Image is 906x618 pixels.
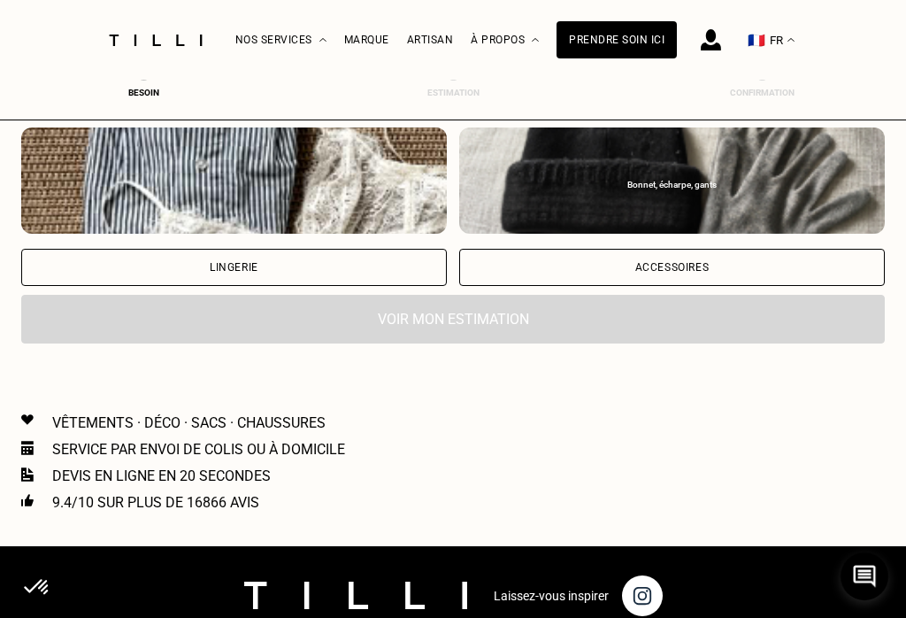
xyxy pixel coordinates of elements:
[468,180,876,190] div: Bonnet, écharpe, gants
[108,88,179,97] div: Besoin
[418,88,488,97] div: Estimation
[103,35,209,46] img: Logo du service de couturière Tilli
[52,467,271,484] p: Devis en ligne en 20 secondes
[210,262,258,273] div: Lingerie
[52,441,345,458] p: Service par envoi de colis ou à domicile
[21,494,34,506] img: Icon
[622,576,663,616] img: page instagram de Tilli une retoucherie à domicile
[344,34,389,46] a: Marque
[244,582,467,609] img: logo Tilli
[701,29,721,50] img: icône connexion
[494,589,609,603] p: Laissez-vous inspirer
[532,38,539,42] img: Menu déroulant à propos
[21,441,34,455] img: Icon
[21,467,34,482] img: Icon
[557,21,677,58] a: Prendre soin ici
[235,1,326,80] div: Nos services
[407,34,454,46] a: Artisan
[52,494,259,511] p: 9.4/10 sur plus de 16866 avis
[787,38,795,42] img: menu déroulant
[471,1,539,80] div: À propos
[739,1,803,80] button: 🇫🇷 FR
[21,127,447,234] img: Tilli retouche votre Lingerie
[727,88,798,97] div: Confirmation
[21,414,34,425] img: Icon
[635,262,710,273] div: Accessoires
[319,38,326,42] img: Menu déroulant
[748,32,765,49] span: 🇫🇷
[52,414,326,431] p: Vêtements · Déco · Sacs · Chaussures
